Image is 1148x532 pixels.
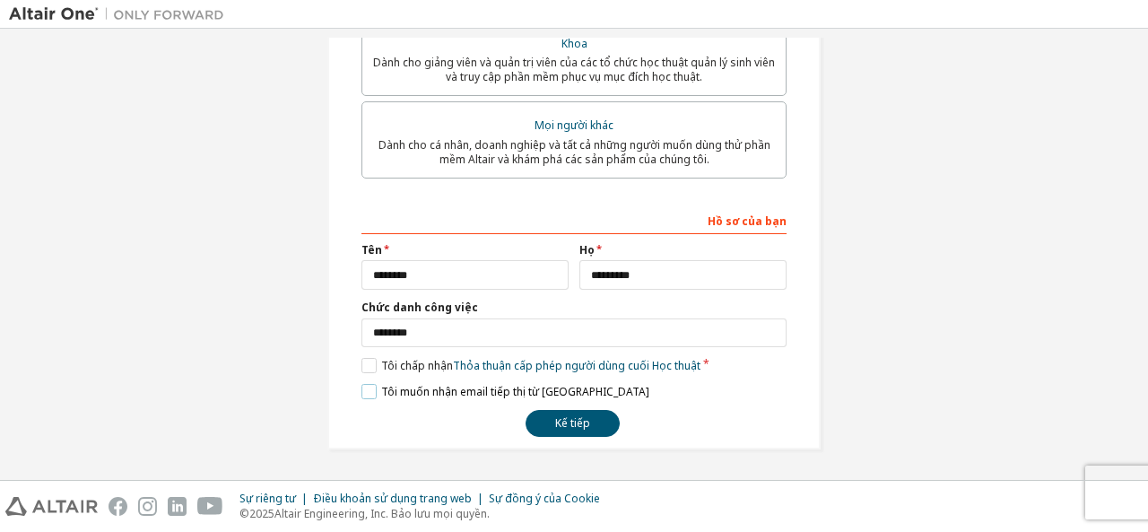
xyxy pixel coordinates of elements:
img: Altair One [9,5,233,23]
font: 2025 [249,506,274,521]
button: Kế tiếp [526,410,620,437]
font: © [239,506,249,521]
img: youtube.svg [197,497,223,516]
img: instagram.svg [138,497,157,516]
font: Sự riêng tư [239,491,296,506]
font: Sự đồng ý của Cookie [489,491,600,506]
img: linkedin.svg [168,497,187,516]
font: Tôi chấp nhận [381,358,453,373]
font: Chức danh công việc [361,300,478,315]
font: Dành cho cá nhân, doanh nghiệp và tất cả những người muốn dùng thử phần mềm Altair và khám phá cá... [378,137,770,167]
font: Điều khoản sử dụng trang web [313,491,472,506]
font: Altair Engineering, Inc. Bảo lưu mọi quyền. [274,506,490,521]
font: Họ [579,242,595,257]
img: facebook.svg [109,497,127,516]
font: Thỏa thuận cấp phép người dùng cuối [453,358,649,373]
font: Dành cho giảng viên và quản trị viên của các tổ chức học thuật quản lý sinh viên và truy cập phần... [373,55,775,84]
font: Tên [361,242,382,257]
font: Tôi muốn nhận email tiếp thị từ [GEOGRAPHIC_DATA] [381,384,649,399]
font: Hồ sơ của bạn [708,214,787,229]
font: Mọi người khác [535,118,613,133]
img: altair_logo.svg [5,497,98,516]
font: Học thuật [652,358,700,373]
font: Khoa [561,36,587,51]
font: Kế tiếp [555,415,590,431]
